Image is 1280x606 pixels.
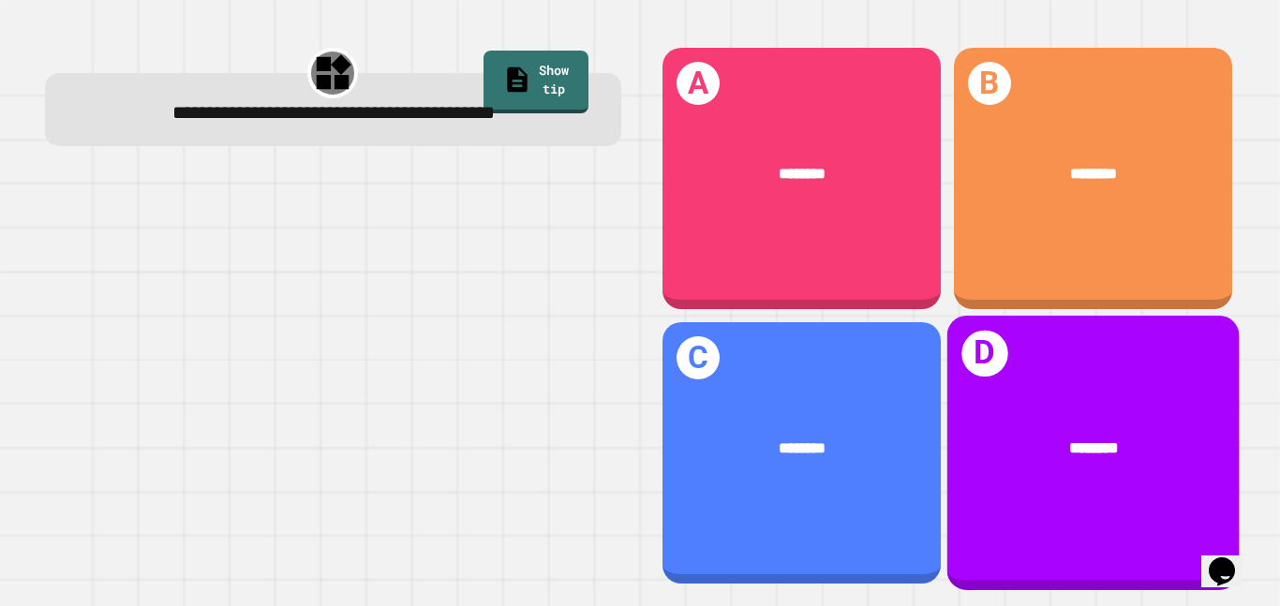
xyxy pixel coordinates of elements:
iframe: chat widget [1201,531,1261,587]
a: Show tip [484,51,588,113]
h1: C [677,336,721,380]
h1: A [677,62,721,106]
h1: D [961,331,1007,377]
h1: B [968,62,1012,106]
